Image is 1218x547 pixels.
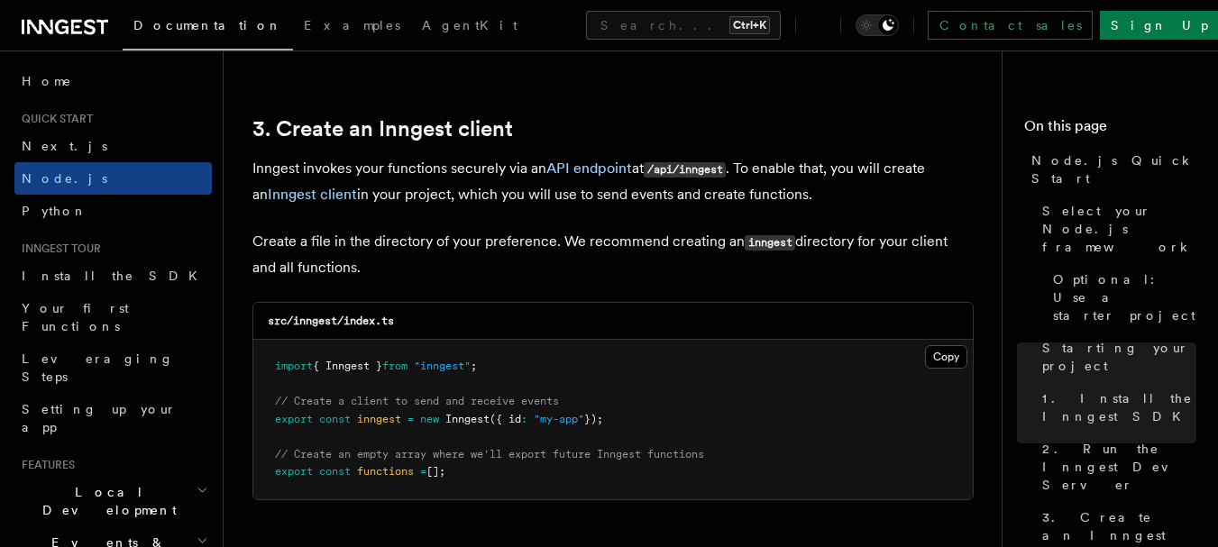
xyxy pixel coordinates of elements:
[546,160,632,177] a: API endpoint
[14,260,212,292] a: Install the SDK
[293,5,411,49] a: Examples
[414,360,471,372] span: "inngest"
[1042,339,1196,375] span: Starting your project
[420,413,439,425] span: new
[22,72,72,90] span: Home
[856,14,899,36] button: Toggle dark mode
[411,5,528,49] a: AgentKit
[123,5,293,50] a: Documentation
[22,171,107,186] span: Node.js
[14,483,197,519] span: Local Development
[471,360,477,372] span: ;
[644,162,726,178] code: /api/inngest
[445,413,490,425] span: Inngest
[252,116,513,141] a: 3. Create an Inngest client
[382,360,408,372] span: from
[745,235,795,251] code: inngest
[1035,332,1196,382] a: Starting your project
[357,413,401,425] span: inngest
[14,242,101,256] span: Inngest tour
[268,186,357,203] a: Inngest client
[1024,144,1196,195] a: Node.js Quick Start
[304,18,400,32] span: Examples
[1035,195,1196,263] a: Select your Node.js framework
[534,413,584,425] span: "my-app"
[1042,389,1196,425] span: 1. Install the Inngest SDK
[408,413,414,425] span: =
[22,139,107,153] span: Next.js
[1035,382,1196,433] a: 1. Install the Inngest SDK
[275,413,313,425] span: export
[490,413,521,425] span: ({ id
[584,413,603,425] span: });
[420,465,426,478] span: =
[422,18,517,32] span: AgentKit
[22,351,174,384] span: Leveraging Steps
[1042,202,1196,256] span: Select your Node.js framework
[22,301,129,333] span: Your first Functions
[928,11,1093,40] a: Contact sales
[521,413,527,425] span: :
[586,11,781,40] button: Search...Ctrl+K
[14,458,75,472] span: Features
[357,465,414,478] span: functions
[1031,151,1196,187] span: Node.js Quick Start
[14,342,212,393] a: Leveraging Steps
[252,229,974,280] p: Create a file in the directory of your preference. We recommend creating an directory for your cl...
[22,269,208,283] span: Install the SDK
[1042,440,1196,494] span: 2. Run the Inngest Dev Server
[1053,270,1196,324] span: Optional: Use a starter project
[14,292,212,342] a: Your first Functions
[319,465,351,478] span: const
[275,395,559,407] span: // Create a client to send and receive events
[252,156,974,207] p: Inngest invokes your functions securely via an at . To enable that, you will create an in your pr...
[14,476,212,526] button: Local Development
[319,413,351,425] span: const
[14,195,212,227] a: Python
[1035,433,1196,501] a: 2. Run the Inngest Dev Server
[14,162,212,195] a: Node.js
[729,16,770,34] kbd: Ctrl+K
[1046,263,1196,332] a: Optional: Use a starter project
[1024,115,1196,144] h4: On this page
[268,315,394,327] code: src/inngest/index.ts
[14,65,212,97] a: Home
[22,402,177,434] span: Setting up your app
[22,204,87,218] span: Python
[14,130,212,162] a: Next.js
[275,465,313,478] span: export
[275,360,313,372] span: import
[14,112,93,126] span: Quick start
[313,360,382,372] span: { Inngest }
[426,465,445,478] span: [];
[133,18,282,32] span: Documentation
[925,345,967,369] button: Copy
[14,393,212,443] a: Setting up your app
[275,448,704,460] span: // Create an empty array where we'll export future Inngest functions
